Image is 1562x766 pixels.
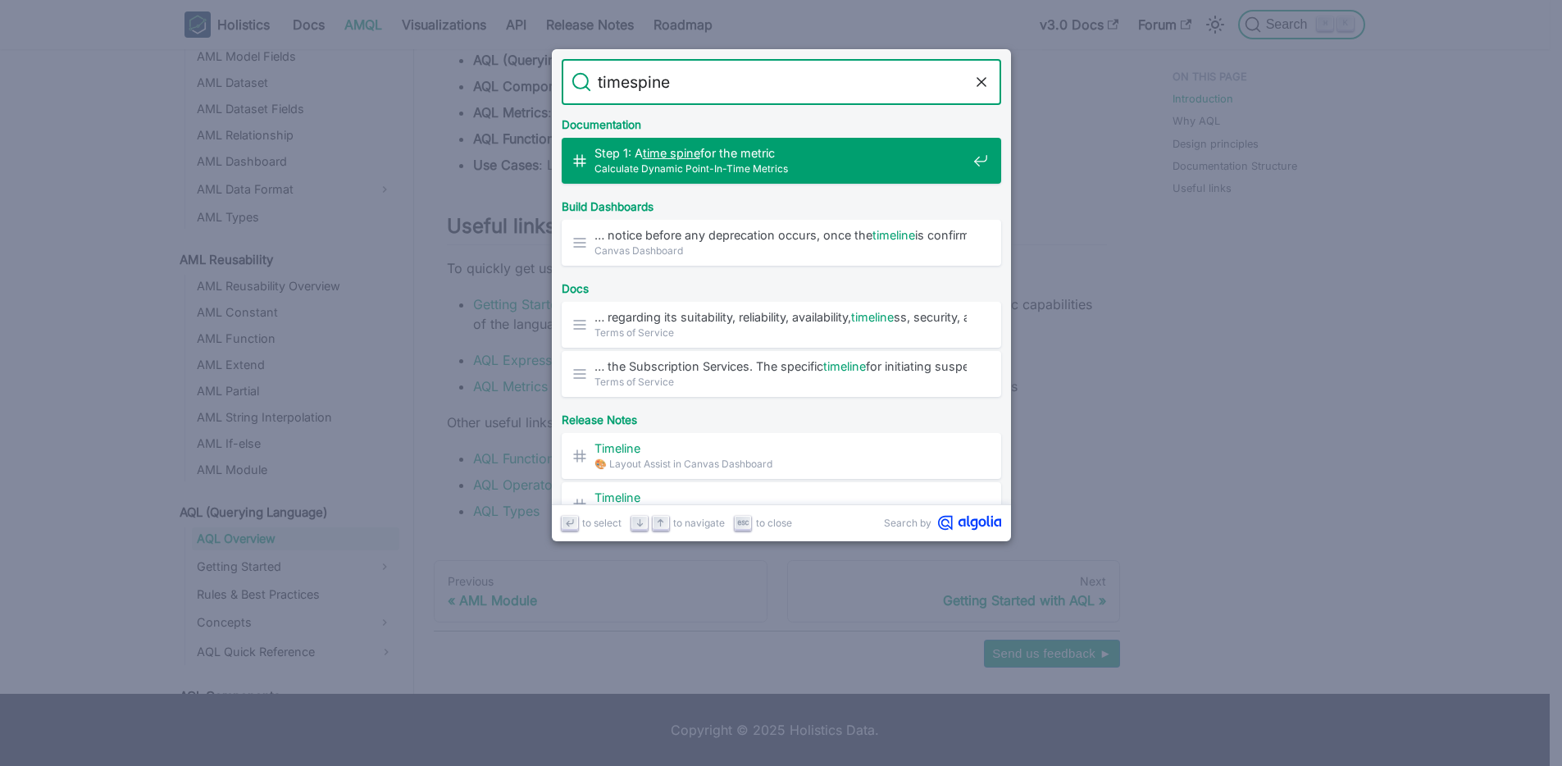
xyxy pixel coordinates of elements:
[673,515,725,531] span: to navigate
[823,359,866,373] mark: timeline
[884,515,931,531] span: Search by
[594,358,967,374] span: … the Subscription Services. The specific for initiating suspension due …
[643,146,700,160] mark: time spine
[884,515,1001,531] a: Search byAlgolia
[582,515,622,531] span: to select
[594,490,640,504] mark: Timeline
[594,440,967,456] span: ​
[558,400,1004,433] div: Release Notes
[756,515,792,531] span: to close
[594,243,967,258] span: Canvas Dashboard
[737,517,749,529] svg: Escape key
[594,374,967,390] span: Terms of Service
[594,309,967,325] span: … regarding its suitability, reliability, availability, ss, security, accuracy, or completeness …
[558,269,1004,302] div: Docs
[938,515,1001,531] svg: Algolia
[851,310,894,324] mark: timeline
[562,433,1001,479] a: Timeline​🎨 Layout Assist in Canvas Dashboard
[562,302,1001,348] a: … regarding its suitability, reliability, availability,timeliness, security, accuracy, or complet...
[562,220,1001,266] a: … notice before any deprecation occurs, once thetimelineis confirmed.Canvas Dashboard
[562,138,1001,184] a: Step 1: Atime spinefor the metric​Calculate Dynamic Point-In-Time Metrics
[563,517,576,529] svg: Enter key
[562,482,1001,528] a: Timeline​📦 Content Archiving
[972,72,991,92] button: Clear the query
[594,441,640,455] mark: Timeline
[594,325,967,340] span: Terms of Service
[594,145,967,161] span: Step 1: A for the metric​
[654,517,667,529] svg: Arrow up
[558,187,1004,220] div: Build Dashboards
[558,105,1004,138] div: Documentation
[594,227,967,243] span: … notice before any deprecation occurs, once the is confirmed.
[562,351,1001,397] a: … the Subscription Services. The specifictimelinefor initiating suspension due …Terms of Service
[594,490,967,505] span: ​
[594,161,967,176] span: Calculate Dynamic Point-In-Time Metrics
[591,59,972,105] input: Search docs
[634,517,646,529] svg: Arrow down
[594,456,967,472] span: 🎨 Layout Assist in Canvas Dashboard
[872,228,915,242] mark: timeline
